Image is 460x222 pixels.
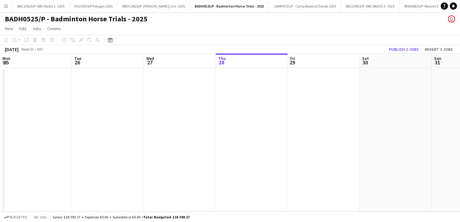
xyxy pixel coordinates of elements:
button: REWS0825/P- Rewind South- 2025 [399,0,460,12]
span: 31 [433,59,441,66]
div: BST [37,47,43,51]
button: Revert 2 jobs [422,45,455,53]
button: BBC10525/P- BBC Radio 1- 2025 [12,0,70,12]
span: Sat [362,56,369,61]
span: Thu [218,56,226,61]
h1: BADH0525/P - Badminton Horse Trials - 2025 [5,14,148,23]
button: BADH0525/P - Badminton Horse Trials - 2025 [190,0,269,12]
span: Week 35 [20,47,35,51]
button: BROC0625/P- [PERSON_NAME] Live- 2025 [118,0,190,12]
span: Fri [290,56,295,61]
a: Jobs [30,25,44,32]
button: BBC20925/P- BBC RADIO 2- 2025 [341,0,399,12]
span: Wed [146,56,154,61]
span: 28 [217,59,226,66]
span: All jobs [33,215,48,219]
a: View [2,25,16,32]
a: Comms [45,25,63,32]
button: POLY0525/P Polygon 2025 [70,0,118,12]
span: Jobs [32,26,41,31]
button: Publish 2 jobs [387,45,421,53]
span: 29 [289,59,295,66]
span: 27 [145,59,154,66]
span: Budgeted [10,215,27,219]
div: Salary £18 593.17 + Expenses £0.00 + Subsistence £0.00 = [53,215,190,219]
a: Edit [17,25,29,32]
span: 26 [73,59,81,66]
span: Sun [434,56,441,61]
div: [DATE] [5,46,19,52]
span: View [5,26,13,31]
app-user-avatar: Grace Shorten [448,15,455,23]
span: 30 [361,59,369,66]
button: Budgeted [3,214,28,220]
span: Total Budgeted £18 593.17 [143,215,190,219]
span: Comms [47,26,61,31]
span: Mon [2,56,10,61]
span: 25 [2,59,10,66]
button: CAMP0725/P - Camp Bestival Dorset 2025 [269,0,341,12]
span: Tue [74,56,81,61]
span: Edit [19,26,26,31]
